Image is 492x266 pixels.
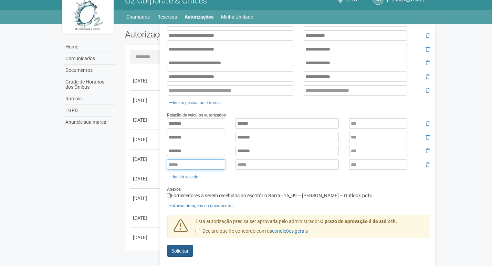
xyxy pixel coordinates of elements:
i: Remover [426,121,430,126]
a: Grade de Horários dos Ônibus [64,76,115,93]
i: Remover [426,148,430,153]
label: Anexos [167,186,181,192]
div: Esta autorização precisa ser aprovada pelo administrador. [190,218,430,238]
a: × [369,193,372,198]
div: [DATE] [133,214,158,221]
i: Remover [426,47,430,52]
a: Incluir veículo [167,173,200,181]
div: [DATE] [133,175,158,182]
i: Remover [426,135,430,140]
div: [DATE] [133,77,158,84]
div: [DATE] [133,97,158,104]
label: Declaro que li e concordo com os [196,228,308,235]
a: Documentos [64,65,115,76]
a: Incluir pessoa ou empresa [167,99,224,107]
a: Autorizações [185,12,213,22]
div: [DATE] [133,156,158,163]
i: Remover [426,162,430,167]
a: Home [64,41,115,53]
label: Relação de veículos autorizados [167,112,226,118]
a: condições gerais [272,228,308,234]
div: [DATE] [133,117,158,123]
a: LGPD [64,105,115,117]
div: Fornecedores a serem recebidos no escritório Barra - 16_09 – [PERSON_NAME] – Outlook.pdf [167,192,430,199]
input: Declaro que li e concordo com oscondições gerais [196,229,200,233]
i: Remover [426,74,430,79]
div: [DATE] [133,195,158,202]
i: Remover [426,60,430,65]
span: Solicitar [171,248,189,254]
i: Remover [426,33,430,38]
button: Solicitar [167,245,193,257]
h2: Autorizações [125,29,272,40]
strong: O prazo de aprovação é de até 24h. [320,219,397,224]
a: Ramais [64,93,115,105]
i: Remover [426,88,430,93]
a: Anexar imagens ou documentos [167,202,235,210]
div: [DATE] [133,234,158,241]
div: [DATE] [133,136,158,143]
a: Chamados [126,12,150,22]
a: Reservas [157,12,177,22]
a: Minha Unidade [221,12,253,22]
a: Anuncie sua marca [64,117,115,128]
a: Comunicados [64,53,115,65]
